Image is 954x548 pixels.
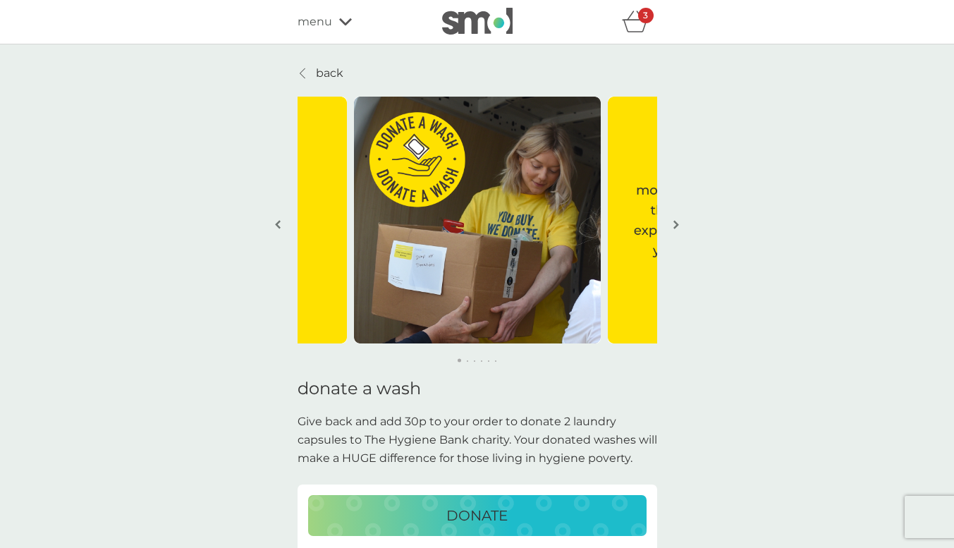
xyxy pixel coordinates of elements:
[442,8,513,35] img: smol
[354,97,601,343] img: Donate a wash
[308,495,647,536] button: DONATE
[316,64,343,83] p: back
[298,379,657,399] h1: donate a wash
[298,64,343,83] a: back
[673,219,679,230] img: right-arrow.svg
[622,8,657,36] div: basket
[446,504,508,527] p: DONATE
[298,13,332,31] span: menu
[298,413,657,467] p: Give back and add 30p to your order to donate 2 laundry capsules to The Hygiene Bank charity. You...
[275,219,281,230] img: left-arrow.svg
[608,97,855,343] img: more than 3 million people in the UK are thought to be experiencing hygiene poverty, yet it's oft...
